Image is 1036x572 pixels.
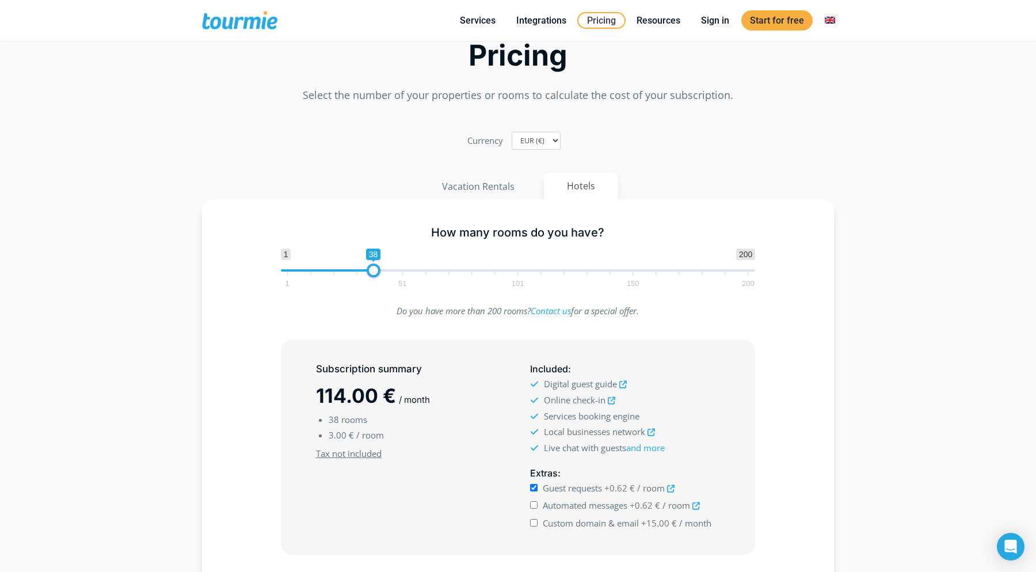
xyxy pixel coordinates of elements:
[641,517,677,529] span: +15.00 €
[366,249,381,260] span: 38
[736,249,755,260] span: 200
[577,12,626,29] a: Pricing
[467,133,503,148] label: Currency
[316,448,382,459] u: Tax not included
[281,249,291,260] span: 1
[418,173,538,200] button: Vacation Rentals
[604,482,635,494] span: +0.62 €
[637,482,665,494] span: / room
[544,394,605,406] span: Online check-in
[510,281,526,286] span: 101
[544,173,618,200] button: Hotels
[679,517,711,529] span: / month
[543,499,627,511] span: Automated messages
[341,414,367,425] span: rooms
[399,394,430,405] span: / month
[740,281,756,286] span: 200
[508,13,575,28] a: Integrations
[544,378,617,390] span: Digital guest guide
[628,13,689,28] a: Resources
[692,13,738,28] a: Sign in
[531,305,571,316] a: Contact us
[202,87,834,103] p: Select the number of your properties or rooms to calculate the cost of your subscription.
[997,533,1024,560] div: Open Intercom Messenger
[356,429,384,441] span: / room
[283,281,291,286] span: 1
[329,414,339,425] span: 38
[397,281,408,286] span: 51
[626,442,665,453] a: and more
[662,499,690,511] span: / room
[625,281,641,286] span: 150
[543,517,639,529] span: Custom domain & email
[202,42,834,69] h2: Pricing
[530,466,720,481] h5: :
[544,442,665,453] span: Live chat with guests
[451,13,504,28] a: Services
[316,362,506,376] h5: Subscription summary
[316,384,396,407] span: 114.00 €
[281,226,756,240] h5: How many rooms do you have?
[329,429,354,441] span: 3.00 €
[530,362,720,376] h5: :
[544,426,645,437] span: Local businesses network
[530,363,568,375] span: Included
[281,303,756,319] p: Do you have more than 200 rooms? for a special offer.
[530,467,558,479] span: Extras
[543,482,602,494] span: Guest requests
[741,10,813,30] a: Start for free
[630,499,660,511] span: +0.62 €
[544,410,639,422] span: Services booking engine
